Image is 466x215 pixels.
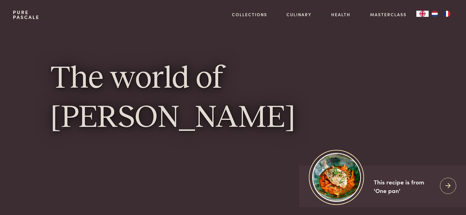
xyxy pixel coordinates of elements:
[416,11,429,17] div: Language
[299,165,466,207] a: https://admin.purepascale.com/wp-content/uploads/2025/08/home_recept_link.jpg This recipe is from...
[286,11,312,18] a: Culinary
[370,11,407,18] a: Masterclass
[13,10,40,20] a: PurePascale
[416,11,453,17] aside: Language selected: English
[374,178,435,195] div: This recipe is from 'One pan'
[429,11,453,17] ul: Language list
[331,11,350,18] a: Health
[441,11,453,17] a: FR
[312,153,361,202] img: https://admin.purepascale.com/wp-content/uploads/2025/08/home_recept_link.jpg
[416,11,429,17] a: EN
[232,11,267,18] a: Collections
[51,60,416,138] h1: The world of [PERSON_NAME]
[429,11,441,17] a: NL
